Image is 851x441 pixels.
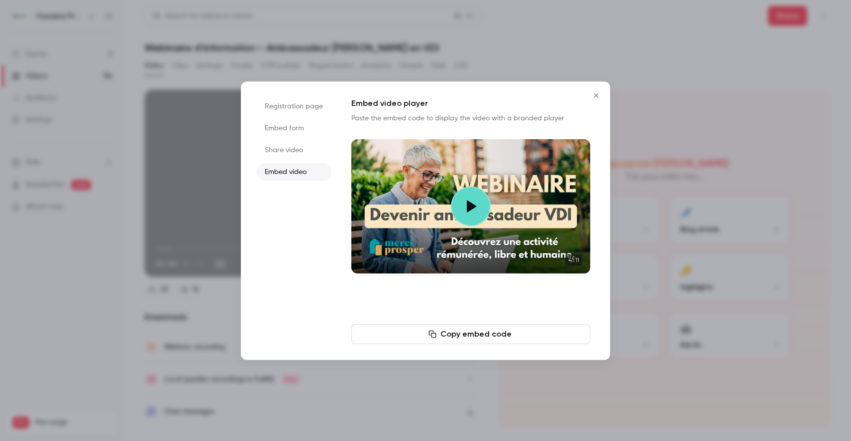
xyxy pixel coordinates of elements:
button: Play video [451,186,491,226]
li: Share video [257,141,331,159]
p: Paste the embed code to display the video with a branded player [351,113,590,123]
button: Copy embed code [351,324,590,344]
li: Embed video [257,163,331,181]
li: Embed form [257,119,331,137]
button: Close [586,86,606,105]
section: Cover [351,139,590,273]
li: Registration page [257,97,331,115]
time: 41:11 [565,254,582,265]
h1: Embed video player [351,97,590,109]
